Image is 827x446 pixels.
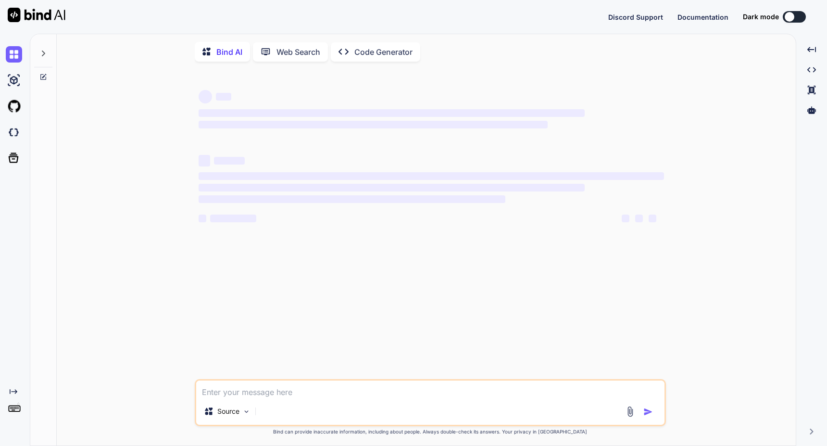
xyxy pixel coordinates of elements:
[608,12,663,22] button: Discord Support
[199,172,664,180] span: ‌
[199,215,206,222] span: ‌
[199,195,506,203] span: ‌
[242,408,251,416] img: Pick Models
[6,98,22,115] img: githubLight
[214,157,245,165] span: ‌
[210,215,256,222] span: ‌
[743,12,779,22] span: Dark mode
[625,406,636,417] img: attachment
[199,121,548,128] span: ‌
[6,124,22,140] img: darkCloudIdeIcon
[195,428,666,435] p: Bind can provide inaccurate information, including about people. Always double-check its answers....
[199,155,210,166] span: ‌
[677,13,728,21] span: Documentation
[216,93,231,101] span: ‌
[643,407,653,417] img: icon
[199,109,585,117] span: ‌
[6,72,22,89] img: ai-studio
[635,215,643,222] span: ‌
[608,13,663,21] span: Discord Support
[622,215,629,222] span: ‌
[199,90,212,103] span: ‌
[354,46,413,58] p: Code Generator
[276,46,320,58] p: Web Search
[217,407,239,416] p: Source
[8,8,65,22] img: Bind AI
[677,12,728,22] button: Documentation
[649,215,656,222] span: ‌
[216,46,242,58] p: Bind AI
[6,46,22,63] img: chat
[199,184,585,191] span: ‌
